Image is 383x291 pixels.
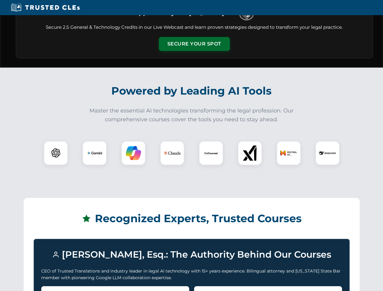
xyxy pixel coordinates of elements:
[159,37,230,51] button: Secure Your Spot
[44,141,68,165] div: ChatGPT
[277,141,301,165] div: Mistral AI
[24,80,360,102] h2: Powered by Leading AI Tools
[315,141,340,165] div: DeepSeek
[238,141,262,165] div: xAI
[164,145,181,162] img: Claude Logo
[9,3,82,12] img: Trusted CLEs
[203,145,219,161] img: CoCounsel Logo
[41,268,342,281] p: CEO of Trusted Translations and industry leader in legal AI technology with 15+ years experience....
[34,208,350,229] h2: Recognized Experts, Trusted Courses
[280,145,297,162] img: Mistral AI Logo
[87,145,102,161] img: Gemini Logo
[86,106,298,124] p: Master the essential AI technologies transforming the legal profession. Our comprehensive courses...
[160,141,184,165] div: Claude
[23,24,365,31] p: Secure 2.5 General & Technology Credits in our Live Webcast and learn proven strategies designed ...
[319,145,336,162] img: DeepSeek Logo
[242,145,257,161] img: xAI Logo
[121,141,146,165] div: Copilot
[47,144,65,162] img: ChatGPT Logo
[126,145,141,161] img: Copilot Logo
[41,246,342,263] h3: [PERSON_NAME], Esq.: The Authority Behind Our Courses
[82,141,107,165] div: Gemini
[199,141,223,165] div: CoCounsel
